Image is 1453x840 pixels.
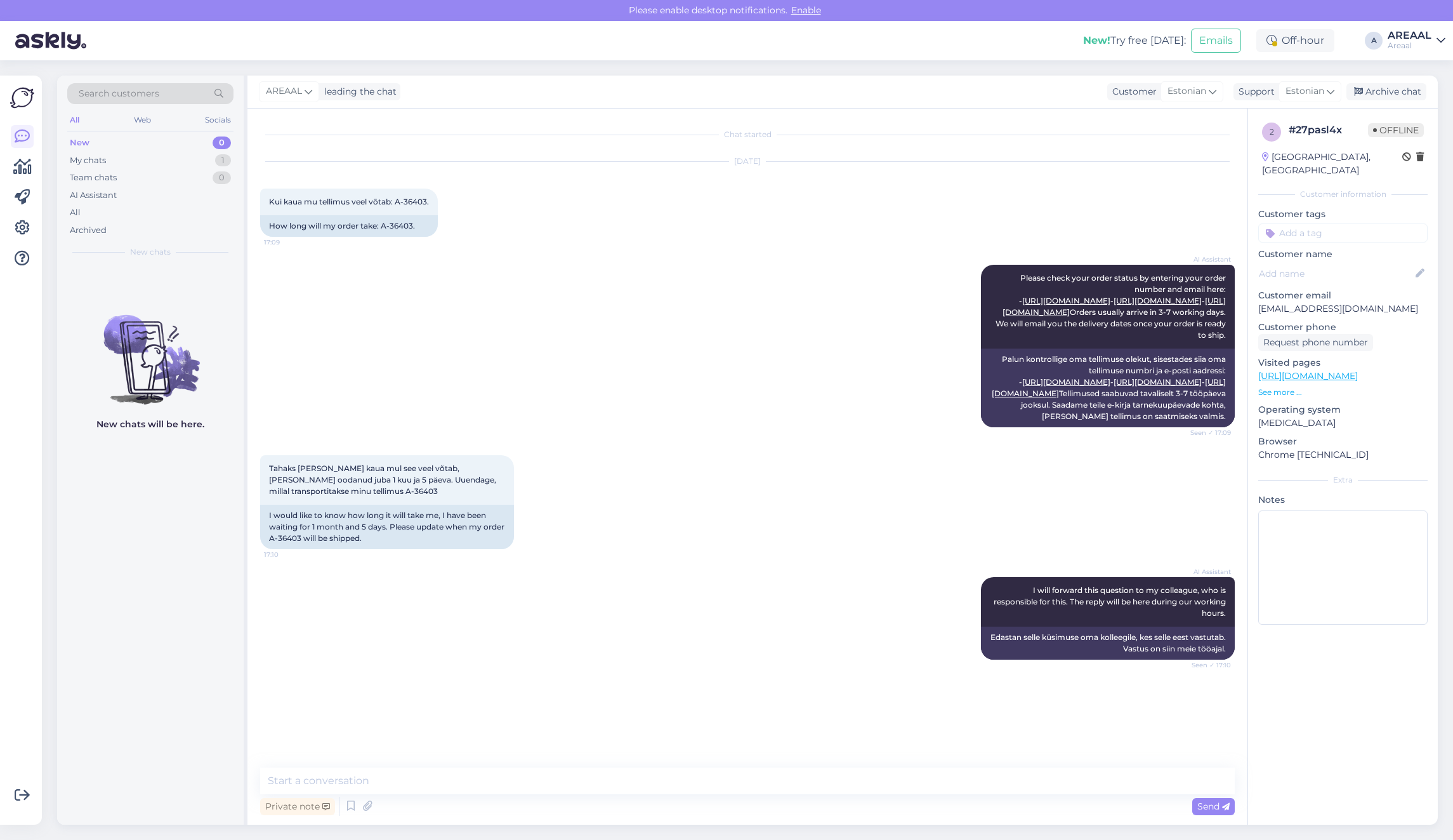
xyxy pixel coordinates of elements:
span: Estonian [1167,84,1206,98]
p: [MEDICAL_DATA] [1258,417,1428,430]
div: Team chats [70,171,117,184]
p: New chats will be here. [96,418,204,431]
b: New! [1083,34,1110,46]
p: Notes [1258,493,1428,507]
span: Kui kaua mu tellimus veel võtab: A-36403. [269,197,429,206]
p: [EMAIL_ADDRESS][DOMAIN_NAME] [1258,302,1428,316]
button: Emails [1191,29,1241,53]
span: Enable [787,4,825,16]
span: AREAAL [266,84,302,98]
p: Customer tags [1258,208,1428,221]
div: A [1365,32,1383,50]
div: [DATE] [260,156,1235,167]
a: [URL][DOMAIN_NAME] [1114,296,1202,305]
div: Archived [70,224,107,237]
span: Search customers [79,87,159,100]
div: Customer information [1258,189,1428,200]
div: Private note [260,798,335,815]
div: Request phone number [1258,334,1373,351]
input: Add name [1259,267,1413,281]
div: Support [1233,85,1275,98]
div: AI Assistant [70,189,117,202]
a: [URL][DOMAIN_NAME] [1022,377,1110,387]
p: Customer email [1258,289,1428,302]
p: Chrome [TECHNICAL_ID] [1258,448,1428,462]
div: Chat started [260,129,1235,140]
div: Extra [1258,474,1428,486]
p: See more ... [1258,387,1428,398]
div: New [70,137,89,149]
div: I would like to know how long it will take me, I have been waiting for 1 month and 5 days. Please... [260,505,514,549]
div: AREAAL [1388,30,1431,41]
div: leading the chat [319,85,397,98]
span: AI Assistant [1183,255,1231,264]
div: Edastan selle küsimuse oma kolleegile, kes selle eest vastutab. Vastus on siin meie tööajal. [981,627,1235,660]
img: No chats [57,292,244,406]
div: Archive chat [1346,83,1426,100]
a: [URL][DOMAIN_NAME] [1258,370,1358,382]
img: Askly Logo [10,86,34,110]
p: Operating system [1258,403,1428,417]
a: AREAALAreaal [1388,30,1445,51]
div: Areaal [1388,41,1431,51]
div: All [67,112,82,128]
div: # 27pasl4x [1289,123,1368,138]
span: Seen ✓ 17:09 [1183,428,1231,437]
p: Browser [1258,435,1428,448]
p: Customer phone [1258,321,1428,334]
span: Seen ✓ 17:10 [1183,660,1231,670]
div: Web [131,112,154,128]
div: 0 [213,171,231,184]
div: 1 [215,154,231,167]
span: New chats [130,246,171,258]
p: Visited pages [1258,356,1428,370]
div: Palun kontrollige oma tellimuse olekut, sisestades siia oma tellimuse numbri ja e-posti aadressi:... [981,349,1235,427]
div: [GEOGRAPHIC_DATA], [GEOGRAPHIC_DATA] [1262,150,1402,177]
span: Please check your order status by entering your order number and email here: - - - Orders usually... [996,273,1228,340]
a: [URL][DOMAIN_NAME] [1022,296,1110,305]
div: Customer [1107,85,1157,98]
p: Customer name [1258,248,1428,261]
span: Send [1197,801,1230,812]
div: My chats [70,154,106,167]
span: 17:10 [264,550,312,559]
span: Offline [1368,123,1424,137]
div: How long will my order take: A-36403. [260,215,438,237]
span: Estonian [1285,84,1324,98]
div: Socials [202,112,233,128]
span: Tahaks [PERSON_NAME] kaua mul see veel võtab, [PERSON_NAME] oodanud juba 1 kuu ja 5 päeva. Uuenda... [269,463,498,496]
input: Add a tag [1258,223,1428,243]
span: 2 [1270,127,1274,137]
span: AI Assistant [1183,567,1231,577]
div: Off-hour [1256,29,1334,52]
div: All [70,206,81,219]
div: 0 [213,137,231,149]
a: [URL][DOMAIN_NAME] [1114,377,1202,387]
span: I will forward this question to my colleague, who is responsible for this. The reply will be here... [994,585,1228,618]
div: Try free [DATE]: [1083,33,1186,48]
span: 17:09 [264,237,312,247]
